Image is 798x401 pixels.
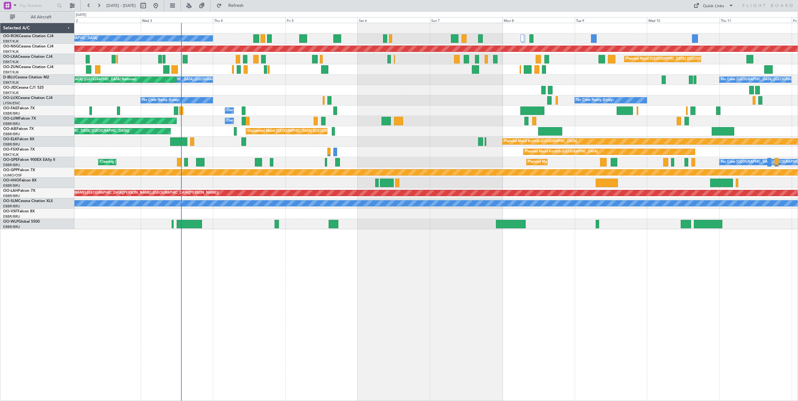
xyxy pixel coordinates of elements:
div: [DATE] [76,12,86,18]
input: Trip Number [19,1,55,10]
span: OO-LUM [3,117,19,121]
span: OO-FAE [3,106,18,110]
a: OO-FAEFalcon 7X [3,106,35,110]
div: Unplanned Maint [GEOGRAPHIC_DATA] ([GEOGRAPHIC_DATA] National) [248,126,365,136]
div: Wed 10 [647,17,719,23]
div: Planned Maint [GEOGRAPHIC_DATA] ([GEOGRAPHIC_DATA] National) [626,54,739,64]
a: EBBR/BRU [3,214,20,219]
a: OO-LUMFalcon 7X [3,117,36,121]
a: OO-LAHFalcon 7X [3,189,35,193]
span: OO-GPE [3,158,18,162]
a: EBKT/KJK [3,91,19,95]
span: OO-ZUN [3,65,19,69]
a: EBKT/KJK [3,60,19,64]
span: OO-LUX [3,96,18,100]
a: EBBR/BRU [3,132,20,136]
a: EBBR/BRU [3,204,20,209]
span: OO-HHO [3,179,19,182]
div: Planned Maint [PERSON_NAME]-[GEOGRAPHIC_DATA][PERSON_NAME] ([GEOGRAPHIC_DATA][PERSON_NAME]) [34,188,219,198]
a: EBKT/KJK [3,49,19,54]
a: OO-ZUNCessna Citation CJ4 [3,65,53,69]
div: Tue 2 [68,17,141,23]
a: EBBR/BRU [3,194,20,198]
span: OO-AIE [3,127,17,131]
div: Owner Melsbroek Air Base [227,116,269,126]
div: Planned Maint Kortrijk-[GEOGRAPHIC_DATA] [504,137,577,146]
span: OO-LXA [3,55,18,59]
span: OO-JID [3,86,16,90]
a: EBKT/KJK [3,152,19,157]
a: UUMO/OSF [3,173,22,178]
span: OO-NSG [3,45,19,48]
span: OO-WLP [3,220,18,224]
div: Planned Maint Kortrijk-[GEOGRAPHIC_DATA] [525,147,598,156]
div: Mon 8 [503,17,575,23]
div: No Crew [GEOGRAPHIC_DATA] ([GEOGRAPHIC_DATA] National) [142,75,247,84]
div: No Crew Nancy (Essey) [576,96,614,105]
a: EBKT/KJK [3,70,19,75]
a: EBBR/BRU [3,225,20,229]
a: OO-GPEFalcon 900EX EASy II [3,158,55,162]
div: Sun 7 [430,17,502,23]
a: OO-NSGCessna Citation CJ4 [3,45,53,48]
a: OO-LXACessna Citation CJ4 [3,55,53,59]
div: Owner Melsbroek Air Base [227,106,269,115]
a: OO-FSXFalcon 7X [3,148,35,151]
span: D-IBLU [3,76,15,79]
a: OO-JIDCessna CJ1 525 [3,86,44,90]
div: No Crew Nancy (Essey) [142,96,179,105]
span: OO-ROK [3,34,19,38]
a: OO-ELKFalcon 8X [3,137,34,141]
a: OO-ROKCessna Citation CJ4 [3,34,53,38]
a: OO-GPPFalcon 7X [3,168,35,172]
a: EBBR/BRU [3,111,20,116]
div: Quick Links [703,3,724,9]
span: OO-GPP [3,168,18,172]
div: Planned Maint [GEOGRAPHIC_DATA] ([GEOGRAPHIC_DATA] National) [528,157,641,167]
span: OO-FSX [3,148,18,151]
a: OO-VSFFalcon 8X [3,210,35,213]
a: OO-LUXCessna Citation CJ4 [3,96,53,100]
span: Refresh [223,3,249,8]
a: OO-HHOFalcon 8X [3,179,37,182]
button: Quick Links [690,1,737,11]
a: EBBR/BRU [3,142,20,147]
div: Tue 9 [575,17,647,23]
div: AOG Maint [GEOGRAPHIC_DATA] ([GEOGRAPHIC_DATA] National) [28,75,136,84]
a: EBKT/KJK [3,39,19,44]
span: [DATE] - [DATE] [106,3,136,8]
a: D-IBLUCessna Citation M2 [3,76,49,79]
a: EBBR/BRU [3,121,20,126]
div: Wed 3 [141,17,213,23]
div: Planned Maint [GEOGRAPHIC_DATA] ([GEOGRAPHIC_DATA]) [31,126,129,136]
span: OO-SLM [3,199,18,203]
span: All Aircraft [16,15,66,19]
div: Thu 11 [720,17,792,23]
a: LFSN/ENC [3,101,20,106]
a: OO-AIEFalcon 7X [3,127,34,131]
a: EBKT/KJK [3,80,19,85]
a: OO-WLPGlobal 5500 [3,220,40,224]
span: OO-ELK [3,137,17,141]
span: OO-LAH [3,189,18,193]
a: EBBR/BRU [3,183,20,188]
button: All Aircraft [7,12,68,22]
div: Thu 4 [213,17,285,23]
button: Refresh [214,1,251,11]
div: Sat 6 [358,17,430,23]
span: OO-VSF [3,210,18,213]
div: Fri 5 [285,17,358,23]
a: EBBR/BRU [3,163,20,167]
div: Cleaning [GEOGRAPHIC_DATA] ([GEOGRAPHIC_DATA] National) [100,157,205,167]
a: OO-SLMCessna Citation XLS [3,199,53,203]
